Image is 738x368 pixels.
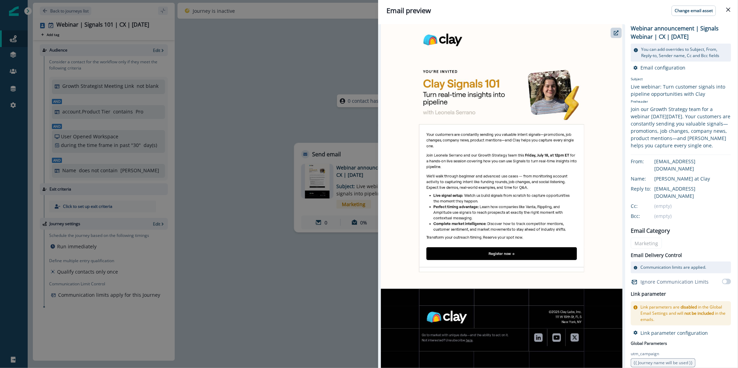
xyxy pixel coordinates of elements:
[634,64,685,71] button: Email configuration
[631,351,659,357] p: utm_campaign
[640,278,709,285] p: Ignore Communication Limits
[654,185,731,200] div: [EMAIL_ADDRESS][DOMAIN_NAME]
[631,83,731,98] div: Live webinar: Turn customer signals into pipeline opportunities with Clay
[634,360,693,366] span: {{ Journey name will be used }}
[386,6,730,16] div: Email preview
[381,24,623,368] img: email asset unavailable
[631,24,731,41] p: Webinar announcement | Signals Webinar | CX | [DATE]
[654,202,731,210] div: (empty)
[684,310,714,316] span: not be included
[631,202,665,210] div: Cc:
[631,158,665,165] div: From:
[640,330,708,336] p: Link parameter configuration
[631,290,666,298] h2: Link parameter
[723,4,734,15] button: Close
[641,46,728,59] p: You can add overrides to Subject, From, Reply-to, Sender name, Cc and Bcc fields
[654,175,731,182] div: [PERSON_NAME] at Clay
[631,175,665,182] div: Name:
[631,339,667,347] p: Global Parameters
[675,8,713,13] p: Change email asset
[634,330,708,336] button: Link parameter configuration
[631,212,665,220] div: Bcc:
[631,76,731,83] p: Subject
[640,264,706,270] p: Communication limits are applied.
[631,105,731,149] div: Join our Growth Strategy team for a webinar [DATE][DATE]. Your customers are constantly sending y...
[631,227,670,235] p: Email Category
[672,6,716,16] button: Change email asset
[640,64,685,71] p: Email configuration
[631,98,731,105] p: Preheader
[640,304,728,323] p: Link parameters are in the Global Email Settings and will in the emails.
[654,158,731,172] div: [EMAIL_ADDRESS][DOMAIN_NAME]
[631,185,665,192] div: Reply to:
[681,304,697,310] span: disabled
[654,212,731,220] div: (empty)
[631,251,682,259] p: Email Delivery Control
